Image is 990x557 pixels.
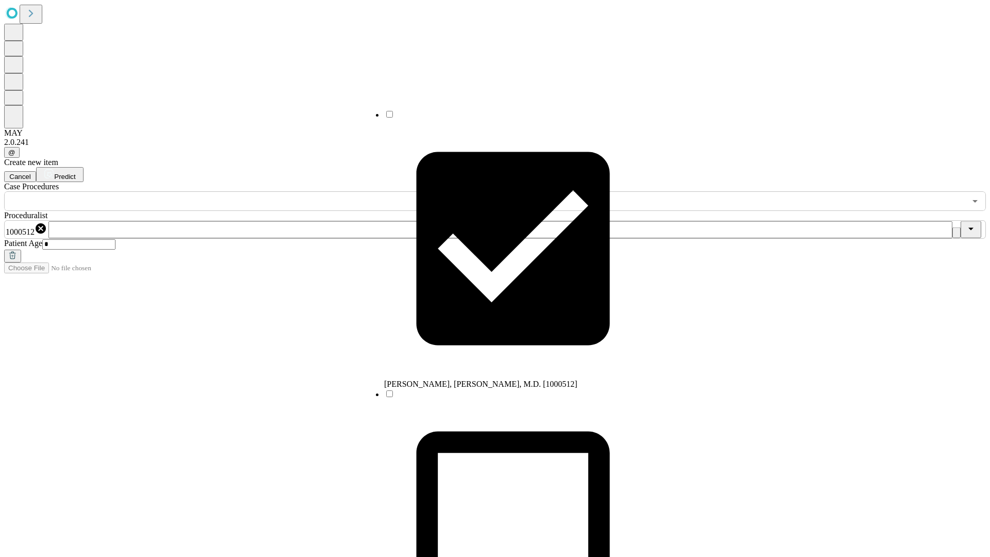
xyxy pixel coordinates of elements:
[952,227,961,238] button: Clear
[4,158,58,167] span: Create new item
[6,222,47,237] div: 1000512
[4,211,47,220] span: Proceduralist
[961,221,981,238] button: Close
[384,380,577,388] span: [PERSON_NAME], [PERSON_NAME], M.D. [1000512]
[8,149,15,156] span: @
[9,173,31,181] span: Cancel
[4,182,59,191] span: Scheduled Procedure
[4,128,986,138] div: MAY
[6,227,35,236] span: 1000512
[36,167,84,182] button: Predict
[968,194,982,208] button: Open
[54,173,75,181] span: Predict
[4,138,986,147] div: 2.0.241
[4,147,20,158] button: @
[4,171,36,182] button: Cancel
[4,239,42,248] span: Patient Age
